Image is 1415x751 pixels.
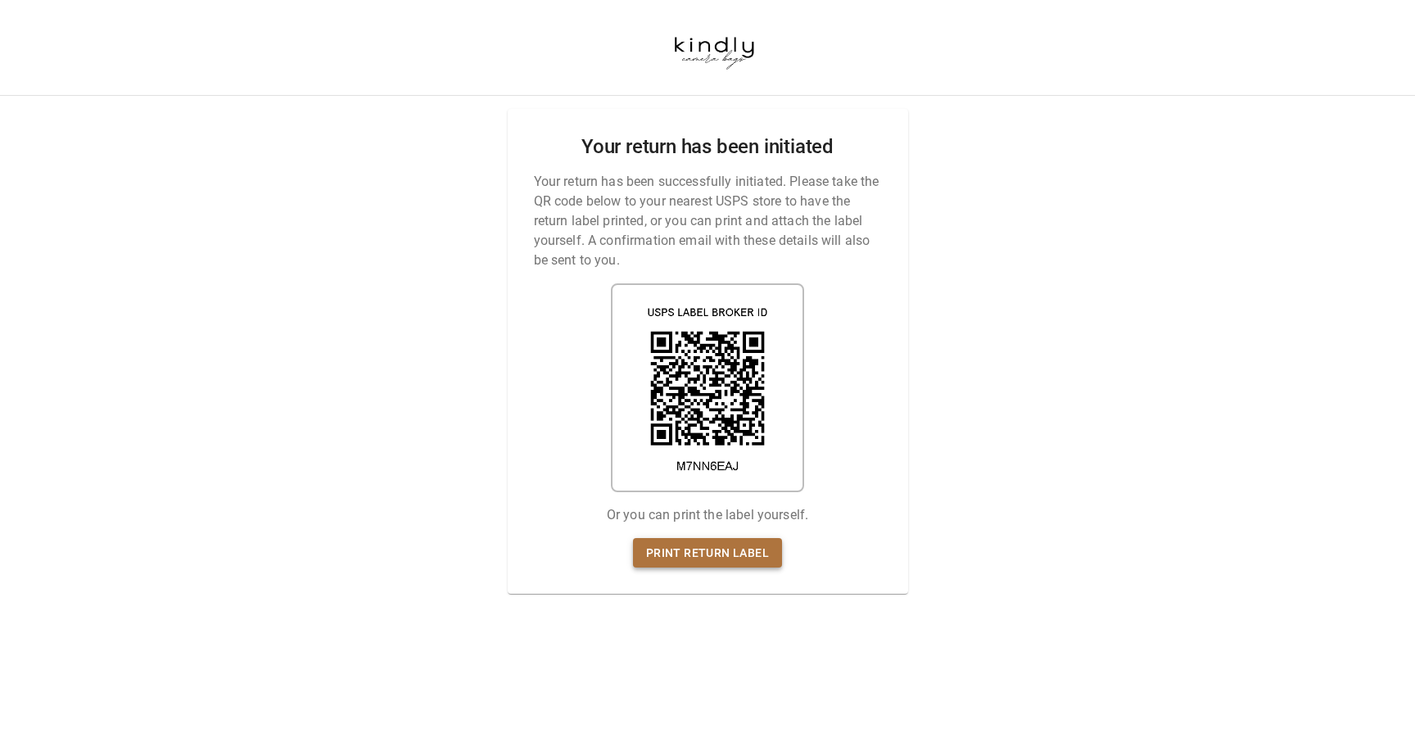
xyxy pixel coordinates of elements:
p: Your return has been successfully initiated. Please take the QR code below to your nearest USPS s... [534,172,882,270]
h2: Your return has been initiated [581,135,834,159]
img: shipping label qr code [611,283,804,492]
p: Or you can print the label yourself. [607,505,808,525]
img: kindlycamerabags.myshopify.com-b37650f6-6cf4-42a0-a808-989f93ebecdf [651,12,776,83]
a: Print return label [633,538,782,568]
